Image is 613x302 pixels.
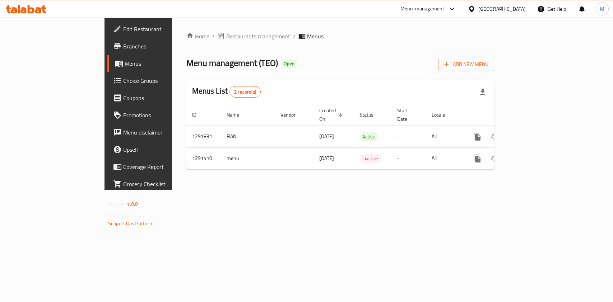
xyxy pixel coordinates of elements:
h2: Menus List [192,86,261,98]
a: Coverage Report [107,158,207,175]
button: Add New Menu [438,58,494,71]
a: Menu disclaimer [107,124,207,141]
div: Total records count [229,86,261,98]
span: Start Date [397,106,417,123]
span: Upsell [123,145,201,154]
div: Open [281,60,297,68]
span: 2 record(s) [230,89,260,95]
button: more [469,150,486,167]
span: Choice Groups [123,76,201,85]
div: Inactive [359,154,381,163]
a: Menus [107,55,207,72]
div: Menu-management [400,5,445,13]
a: Grocery Checklist [107,175,207,193]
a: Upsell [107,141,207,158]
div: Export file [474,83,491,100]
span: M [600,5,604,13]
td: - [391,126,426,147]
li: / [212,32,215,41]
span: Restaurants management [226,32,290,41]
a: Promotions [107,107,207,124]
span: [DATE] [319,132,334,141]
span: Vendor [280,110,305,119]
span: Get support on: [108,212,141,221]
span: [DATE] [319,154,334,163]
nav: breadcrumb [186,32,494,41]
span: Menus [125,59,201,68]
span: 1.0.0 [127,199,138,209]
td: menu [221,147,275,169]
span: Menu disclaimer [123,128,201,137]
td: All [426,126,463,147]
span: Menus [307,32,324,41]
li: / [293,32,296,41]
a: Edit Restaurant [107,20,207,38]
a: Coupons [107,89,207,107]
span: Coverage Report [123,162,201,171]
a: Restaurants management [218,32,290,41]
span: Name [227,110,249,119]
button: Change Status [486,150,503,167]
span: Active [359,133,378,141]
a: Branches [107,38,207,55]
a: Choice Groups [107,72,207,89]
span: Add New Menu [444,60,488,69]
span: ID [192,110,206,119]
span: Status [359,110,383,119]
span: Promotions [123,111,201,119]
span: Locale [432,110,454,119]
span: Open [281,61,297,67]
span: Created On [319,106,345,123]
td: FIANL [221,126,275,147]
span: Version: [108,199,126,209]
div: [GEOGRAPHIC_DATA] [478,5,526,13]
span: Menu management ( TEO ) [186,55,278,71]
th: Actions [463,104,543,126]
span: Edit Restaurant [123,25,201,33]
span: Inactive [359,155,381,163]
span: Branches [123,42,201,51]
td: All [426,147,463,169]
table: enhanced table [186,104,543,170]
span: Grocery Checklist [123,180,201,188]
a: Support.OpsPlatform [108,219,154,228]
span: Coupons [123,94,201,102]
td: - [391,147,426,169]
button: more [469,128,486,145]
